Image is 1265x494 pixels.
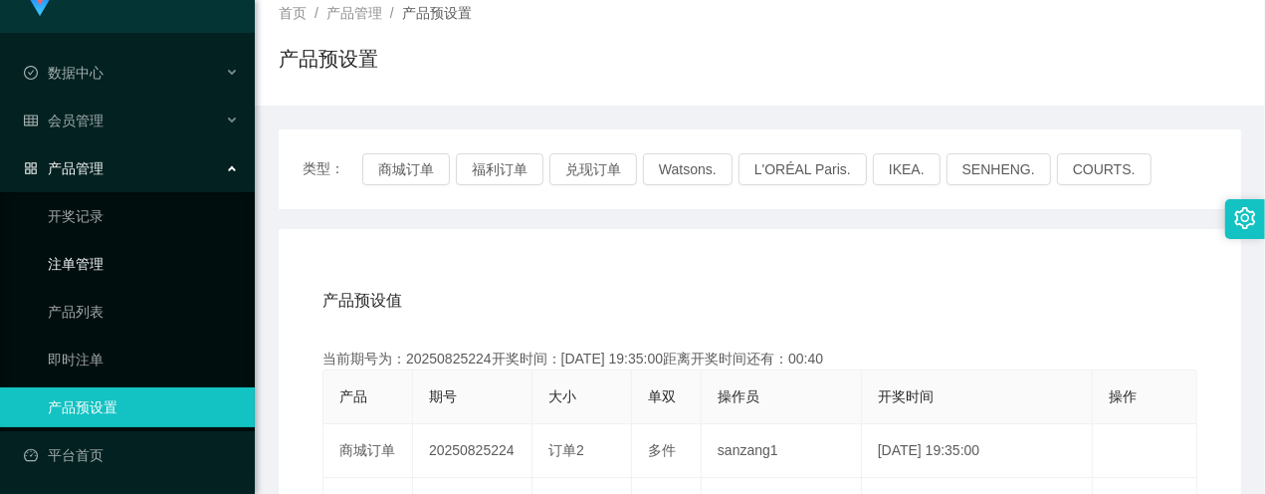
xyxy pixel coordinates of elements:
[413,424,532,478] td: 20250825224
[456,153,543,185] button: 福利订单
[648,442,676,458] span: 多件
[24,114,38,127] i: 图标: table
[24,113,104,128] span: 会员管理
[24,435,239,475] a: 图标: dashboard平台首页
[362,153,450,185] button: 商城订单
[279,5,307,21] span: 首页
[873,153,941,185] button: IKEA.
[24,160,104,176] span: 产品管理
[1109,388,1137,404] span: 操作
[947,153,1051,185] button: SENHENG.
[48,196,239,236] a: 开奖记录
[322,289,402,313] span: 产品预设值
[24,66,38,80] i: 图标: check-circle-o
[339,388,367,404] span: 产品
[429,388,457,404] span: 期号
[48,340,239,379] a: 即时注单
[390,5,394,21] span: /
[322,349,1197,370] div: 当前期号为：20250825224开奖时间：[DATE] 19:35:00距离开奖时间还有：00:40
[279,44,378,74] h1: 产品预设置
[24,161,38,175] i: 图标: appstore-o
[548,442,584,458] span: 订单2
[718,388,759,404] span: 操作员
[548,388,576,404] span: 大小
[878,388,934,404] span: 开奖时间
[702,424,862,478] td: sanzang1
[549,153,637,185] button: 兑现订单
[303,153,362,185] span: 类型：
[48,292,239,332] a: 产品列表
[402,5,472,21] span: 产品预设置
[48,387,239,427] a: 产品预设置
[648,388,676,404] span: 单双
[24,65,104,81] span: 数据中心
[323,424,413,478] td: 商城订单
[315,5,318,21] span: /
[48,244,239,284] a: 注单管理
[738,153,867,185] button: L'ORÉAL Paris.
[1234,207,1256,229] i: 图标: setting
[862,424,1093,478] td: [DATE] 19:35:00
[1057,153,1152,185] button: COURTS.
[643,153,733,185] button: Watsons.
[326,5,382,21] span: 产品管理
